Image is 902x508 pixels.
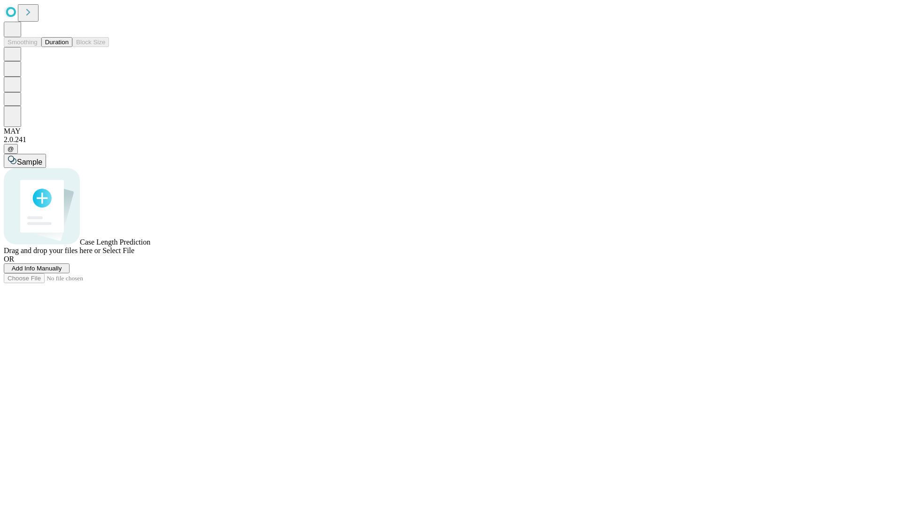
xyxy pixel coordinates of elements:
[17,158,42,166] span: Sample
[41,37,72,47] button: Duration
[102,246,134,254] span: Select File
[4,144,18,154] button: @
[4,135,898,144] div: 2.0.241
[4,37,41,47] button: Smoothing
[4,246,101,254] span: Drag and drop your files here or
[4,127,898,135] div: MAY
[80,238,150,246] span: Case Length Prediction
[8,145,14,152] span: @
[72,37,109,47] button: Block Size
[12,265,62,272] span: Add Info Manually
[4,263,70,273] button: Add Info Manually
[4,154,46,168] button: Sample
[4,255,14,263] span: OR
